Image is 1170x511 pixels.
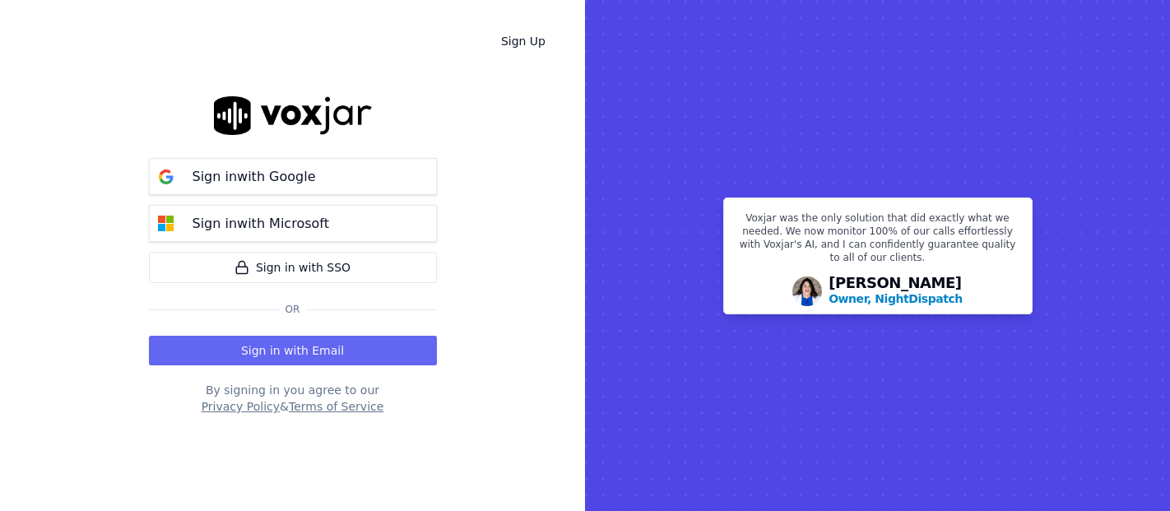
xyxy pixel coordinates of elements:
[214,96,372,135] img: logo
[149,158,437,195] button: Sign inwith Google
[150,207,183,240] img: microsoft Sign in button
[792,276,822,306] img: Avatar
[193,167,316,187] p: Sign in with Google
[734,211,1022,271] p: Voxjar was the only solution that did exactly what we needed. We now monitor 100% of our calls ef...
[488,26,559,56] a: Sign Up
[279,303,307,316] span: Or
[150,160,183,193] img: google Sign in button
[829,290,963,307] p: Owner, NightDispatch
[829,276,963,307] div: [PERSON_NAME]
[289,398,383,415] button: Terms of Service
[149,205,437,242] button: Sign inwith Microsoft
[202,398,280,415] button: Privacy Policy
[149,252,437,283] a: Sign in with SSO
[149,382,437,415] div: By signing in you agree to our &
[193,214,329,234] p: Sign in with Microsoft
[149,336,437,365] button: Sign in with Email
